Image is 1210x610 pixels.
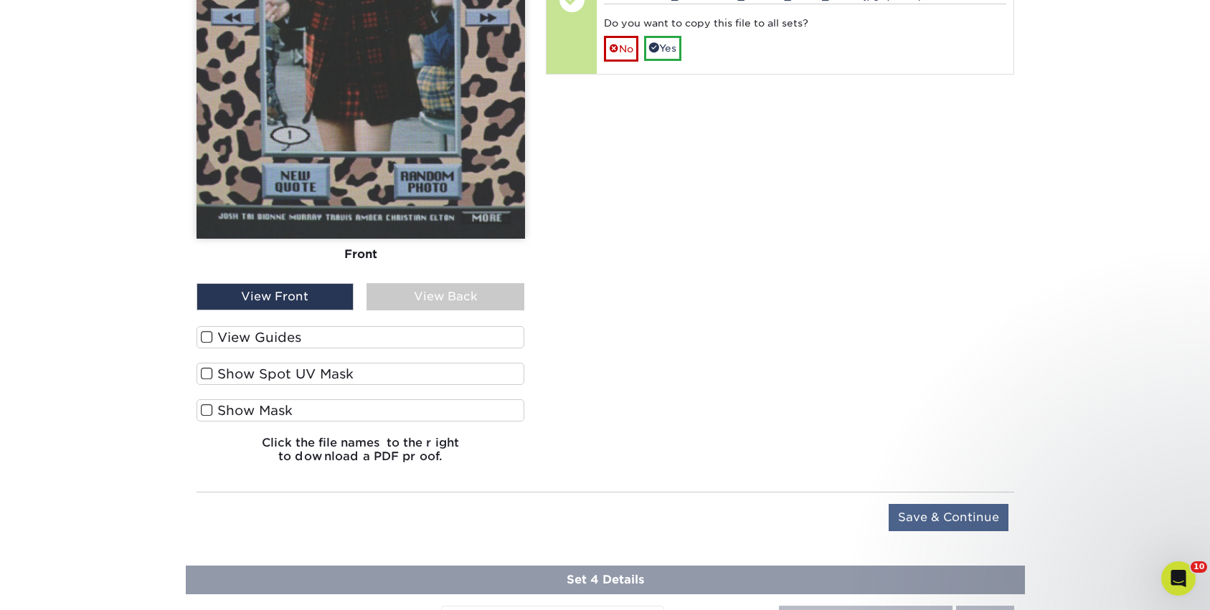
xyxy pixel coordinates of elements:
input: Save & Continue [889,504,1008,531]
label: Show Spot UV Mask [197,363,525,385]
a: Yes [644,36,681,60]
iframe: Google Customer Reviews [4,566,122,605]
div: Front [197,239,525,270]
div: Do you want to copy this file to all sets? [604,16,1006,36]
label: View Guides [197,326,525,348]
div: View Back [367,283,524,310]
span: 10 [1191,561,1207,573]
div: View Front [197,283,354,310]
a: No [604,36,638,61]
label: Show Mask [197,399,525,421]
h6: Click the file names to the right to download a PDF proof. [197,436,525,475]
iframe: Intercom live chat [1161,561,1196,596]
